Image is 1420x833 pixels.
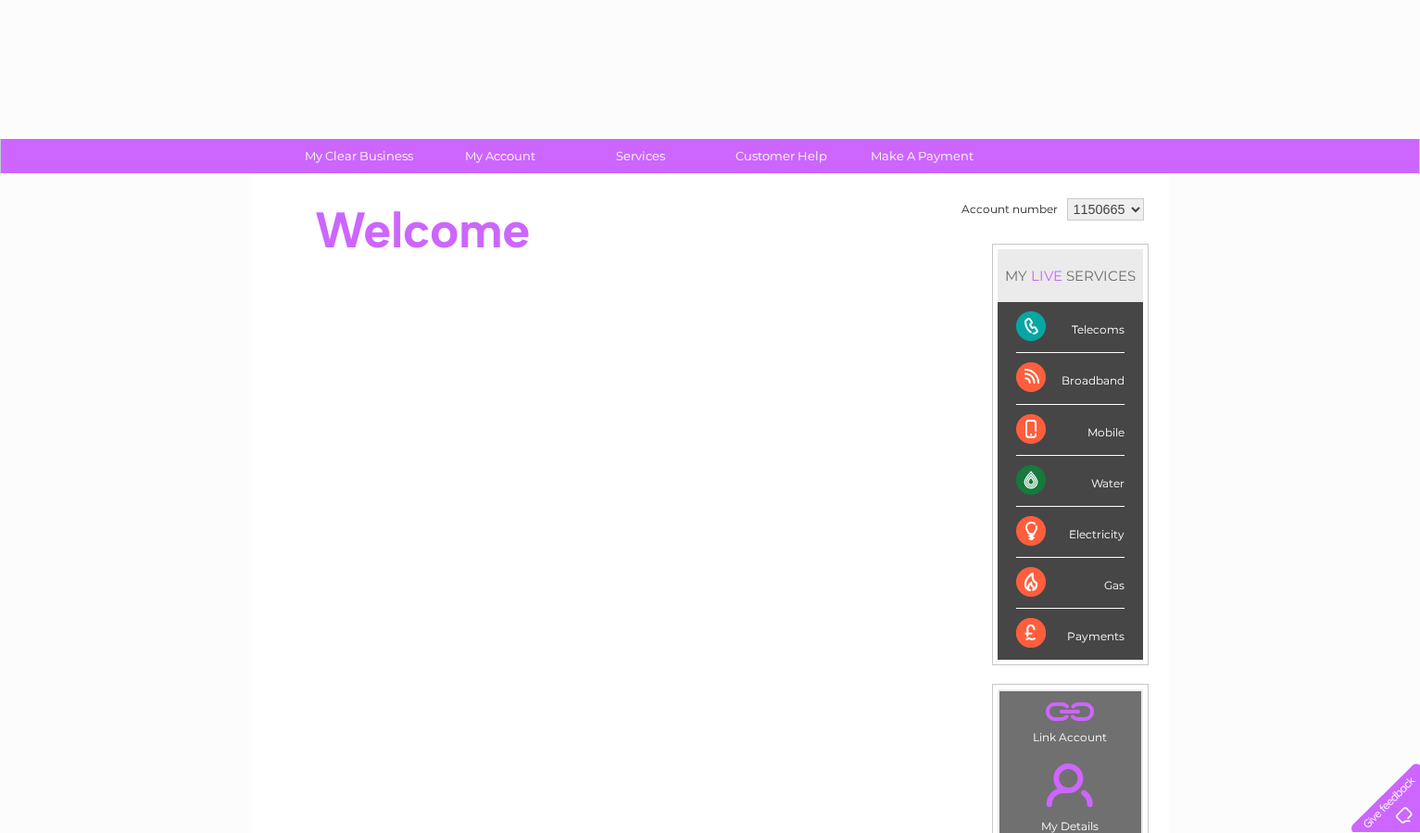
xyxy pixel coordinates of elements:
[1016,456,1125,507] div: Water
[1016,353,1125,404] div: Broadband
[423,139,576,173] a: My Account
[1004,696,1137,728] a: .
[1027,267,1066,284] div: LIVE
[1016,558,1125,609] div: Gas
[283,139,435,173] a: My Clear Business
[1016,405,1125,456] div: Mobile
[999,690,1142,749] td: Link Account
[1016,507,1125,558] div: Electricity
[564,139,717,173] a: Services
[705,139,858,173] a: Customer Help
[846,139,999,173] a: Make A Payment
[1016,302,1125,353] div: Telecoms
[998,249,1143,302] div: MY SERVICES
[1004,752,1137,817] a: .
[1016,609,1125,659] div: Payments
[957,194,1062,225] td: Account number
